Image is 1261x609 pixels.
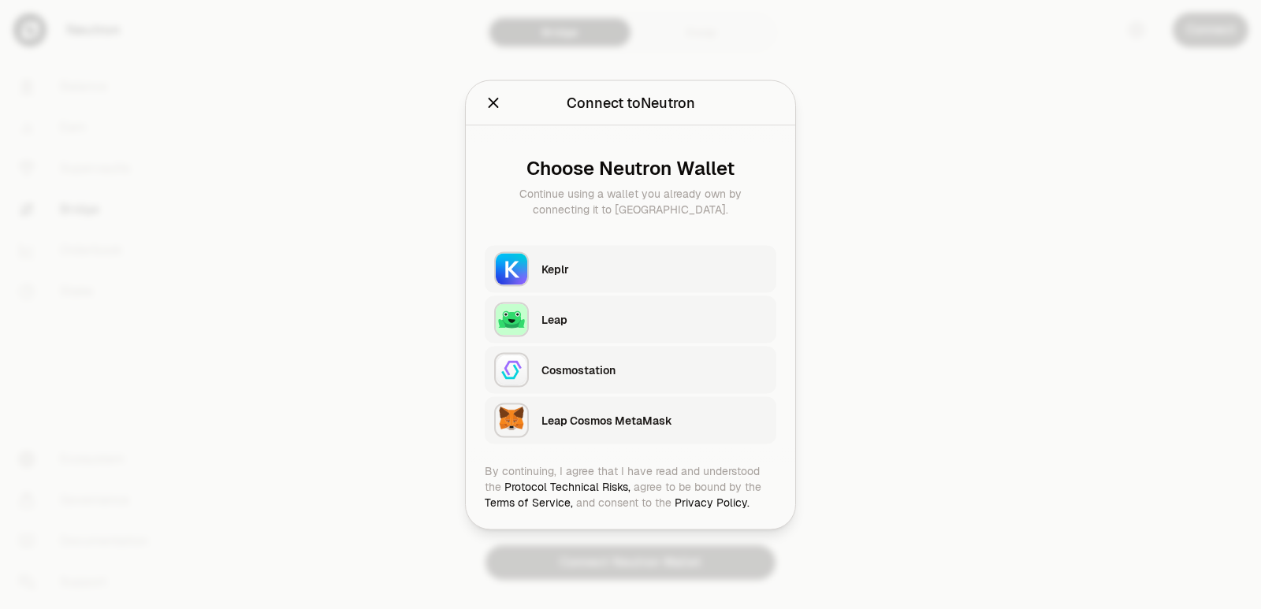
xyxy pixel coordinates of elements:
img: Leap Cosmos MetaMask [494,403,529,437]
button: Close [485,91,502,113]
div: Leap Cosmos MetaMask [541,412,767,428]
div: Keplr [541,261,767,277]
img: Cosmostation [494,352,529,387]
a: Terms of Service, [485,495,573,509]
button: LeapLeap [485,295,776,343]
div: Choose Neutron Wallet [497,157,764,179]
a: Privacy Policy. [675,495,750,509]
div: Continue using a wallet you already own by connecting it to [GEOGRAPHIC_DATA]. [497,185,764,217]
button: KeplrKeplr [485,245,776,292]
div: Leap [541,311,767,327]
div: By continuing, I agree that I have read and understood the agree to be bound by the and consent t... [485,462,776,510]
button: Leap Cosmos MetaMaskLeap Cosmos MetaMask [485,396,776,444]
img: Leap [494,302,529,336]
div: Connect to Neutron [567,91,695,113]
div: Cosmostation [541,362,767,377]
img: Keplr [494,251,529,286]
a: Protocol Technical Risks, [504,479,630,493]
button: CosmostationCosmostation [485,346,776,393]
